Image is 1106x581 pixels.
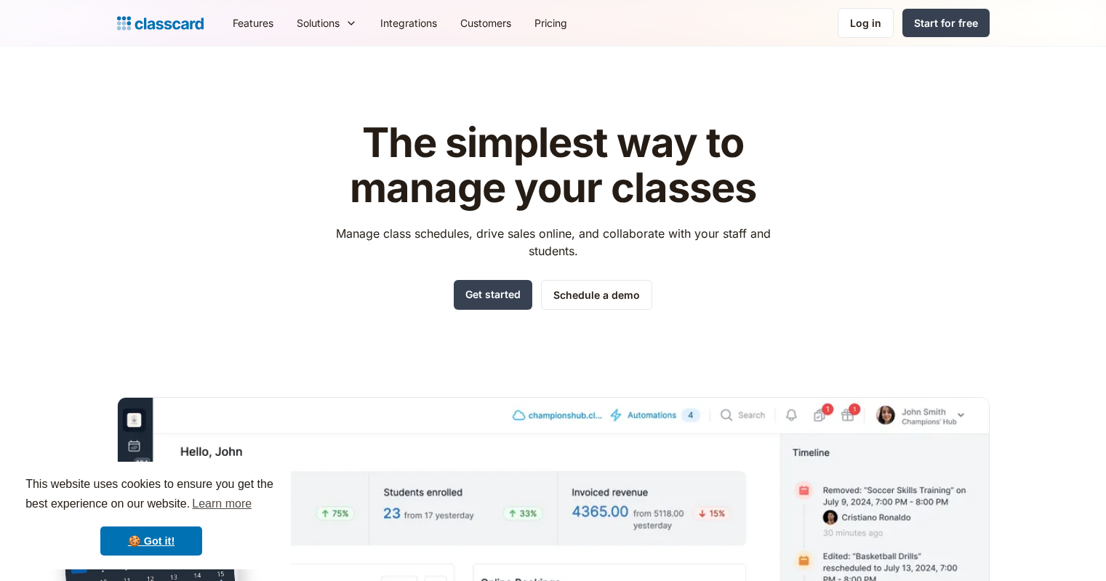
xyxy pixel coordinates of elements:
p: Manage class schedules, drive sales online, and collaborate with your staff and students. [322,225,784,260]
div: Solutions [285,7,369,39]
a: home [117,13,204,33]
h1: The simplest way to manage your classes [322,121,784,210]
a: dismiss cookie message [100,526,202,556]
a: Start for free [902,9,990,37]
a: Schedule a demo [541,280,652,310]
div: Solutions [297,15,340,31]
a: Get started [454,280,532,310]
div: cookieconsent [12,462,291,569]
span: This website uses cookies to ensure you get the best experience on our website. [25,476,277,515]
a: Log in [838,8,894,38]
a: Customers [449,7,523,39]
a: Features [221,7,285,39]
div: Start for free [914,15,978,31]
a: Pricing [523,7,579,39]
a: learn more about cookies [190,493,254,515]
a: Integrations [369,7,449,39]
div: Log in [850,15,881,31]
